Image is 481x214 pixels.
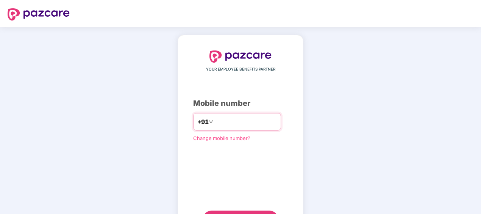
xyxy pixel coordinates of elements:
[193,98,288,109] div: Mobile number
[206,66,275,72] span: YOUR EMPLOYEE BENEFITS PARTNER
[209,50,272,63] img: logo
[193,135,250,141] a: Change mobile number?
[209,120,213,124] span: down
[8,8,70,20] img: logo
[197,117,209,127] span: +91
